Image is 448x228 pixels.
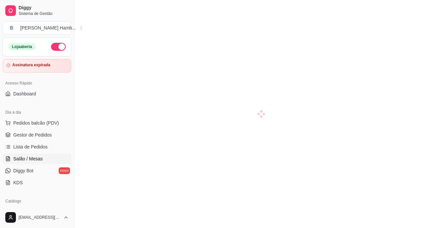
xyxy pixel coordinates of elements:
a: Assinatura expirada [3,59,71,73]
span: [EMAIL_ADDRESS][DOMAIN_NAME] [19,215,61,220]
div: Dia a dia [3,107,71,118]
span: Salão / Mesas [13,155,43,162]
span: KDS [13,179,23,186]
a: Lista de Pedidos [3,142,71,152]
span: Sistema de Gestão [19,11,69,16]
span: Diggy Bot [13,167,33,174]
div: Acesso Rápido [3,78,71,88]
a: Gestor de Pedidos [3,130,71,140]
span: B [8,25,15,31]
a: Salão / Mesas [3,153,71,164]
a: Diggy Botnovo [3,165,71,176]
a: Dashboard [3,88,71,99]
button: Pedidos balcão (PDV) [3,118,71,128]
button: Select a team [3,21,71,34]
span: Dashboard [13,90,36,97]
span: Pedidos balcão (PDV) [13,120,59,126]
div: [PERSON_NAME] Hamb ... [20,25,76,31]
a: KDS [3,177,71,188]
a: Produtos [3,206,71,217]
div: Loja aberta [8,43,36,50]
a: DiggySistema de Gestão [3,3,71,19]
button: Alterar Status [51,43,66,51]
div: Catálogo [3,196,71,206]
span: Lista de Pedidos [13,143,48,150]
article: Assinatura expirada [12,63,50,68]
span: Diggy [19,5,69,11]
button: [EMAIL_ADDRESS][DOMAIN_NAME] [3,209,71,225]
span: Gestor de Pedidos [13,132,52,138]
